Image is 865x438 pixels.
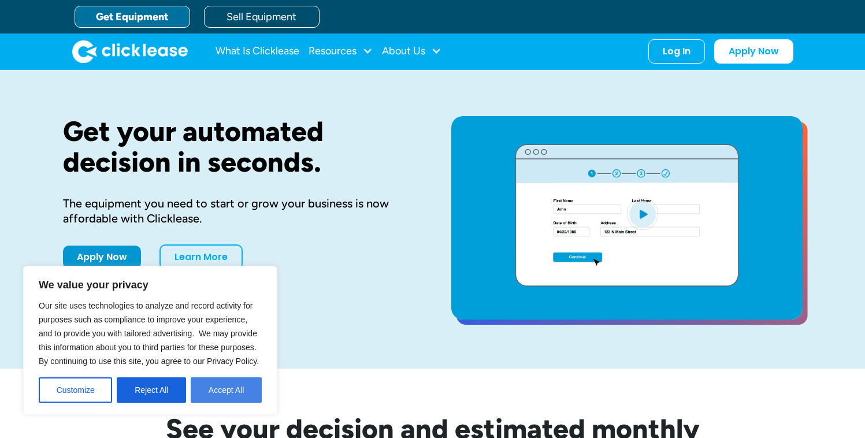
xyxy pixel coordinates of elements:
[663,46,690,57] div: Log In
[216,40,299,63] a: What Is Clicklease
[451,116,803,320] a: open lightbox
[382,40,441,63] div: About Us
[159,244,243,270] a: Learn More
[39,278,262,292] p: We value your privacy
[72,40,188,63] a: home
[117,377,186,403] button: Reject All
[627,198,658,230] img: Blue play button logo on a light blue circular background
[39,377,112,403] button: Customize
[63,196,414,226] div: The equipment you need to start or grow your business is now affordable with Clicklease.
[75,6,190,28] a: Get Equipment
[309,40,373,63] div: Resources
[23,266,277,415] div: We value your privacy
[204,6,320,28] a: Sell Equipment
[63,116,414,177] h1: Get your automated decision in seconds.
[714,39,793,64] a: Apply Now
[63,246,141,269] a: Apply Now
[191,377,262,403] button: Accept All
[39,301,259,366] span: Our site uses technologies to analyze and record activity for purposes such as compliance to impr...
[72,40,188,63] img: Clicklease logo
